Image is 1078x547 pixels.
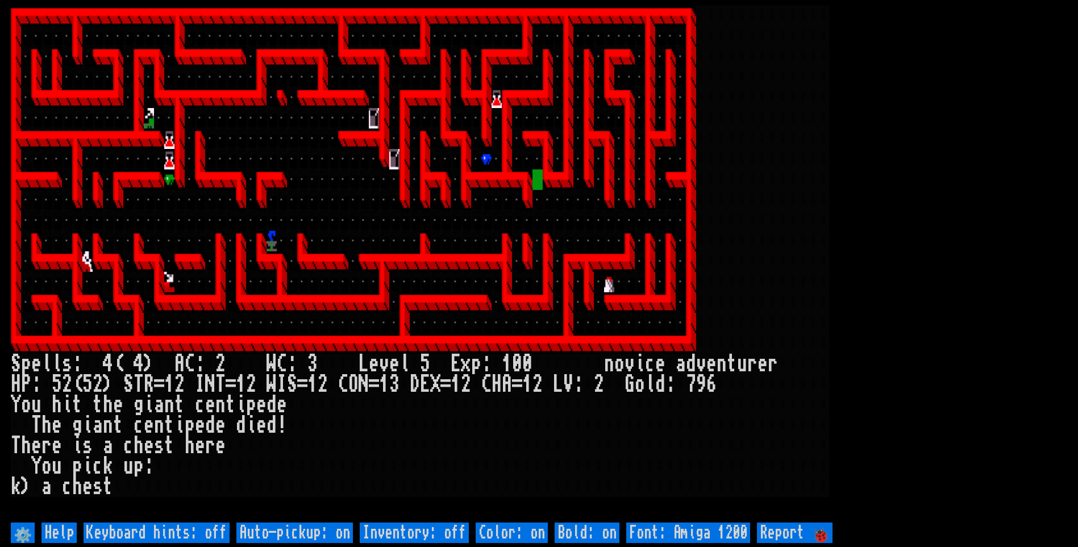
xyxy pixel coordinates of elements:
[267,354,277,374] div: W
[31,354,41,374] div: e
[93,395,103,415] div: t
[267,374,277,395] div: W
[665,374,676,395] div: :
[52,374,62,395] div: 5
[246,374,256,395] div: 2
[62,354,72,374] div: s
[41,354,52,374] div: l
[747,354,757,374] div: r
[113,395,123,415] div: e
[215,354,226,374] div: 2
[420,354,430,374] div: 5
[21,395,31,415] div: o
[676,354,686,374] div: a
[307,374,318,395] div: 1
[512,354,522,374] div: 0
[451,374,461,395] div: 1
[379,374,389,395] div: 1
[174,415,185,436] div: i
[21,354,31,374] div: p
[522,354,532,374] div: 0
[481,354,492,374] div: :
[267,415,277,436] div: d
[134,415,144,436] div: c
[226,395,236,415] div: t
[389,374,399,395] div: 3
[154,395,164,415] div: a
[369,354,379,374] div: e
[246,415,256,436] div: i
[82,456,93,476] div: i
[205,436,215,456] div: r
[134,395,144,415] div: g
[123,456,134,476] div: u
[757,354,768,374] div: e
[226,374,236,395] div: =
[11,354,21,374] div: S
[573,374,584,395] div: :
[174,395,185,415] div: t
[31,415,41,436] div: T
[481,374,492,395] div: C
[52,415,62,436] div: e
[72,395,82,415] div: t
[502,354,512,374] div: 1
[164,395,174,415] div: n
[205,395,215,415] div: e
[52,456,62,476] div: u
[154,436,164,456] div: s
[195,354,205,374] div: :
[185,415,195,436] div: p
[267,395,277,415] div: d
[21,374,31,395] div: P
[93,374,103,395] div: 2
[52,354,62,374] div: l
[287,374,297,395] div: S
[82,374,93,395] div: 5
[471,354,481,374] div: p
[359,374,369,395] div: N
[11,374,21,395] div: H
[318,374,328,395] div: 2
[41,456,52,476] div: o
[11,395,21,415] div: Y
[11,476,21,497] div: k
[195,415,205,436] div: e
[11,436,21,456] div: T
[430,374,440,395] div: X
[706,354,717,374] div: e
[31,374,41,395] div: :
[93,415,103,436] div: a
[625,354,635,374] div: v
[205,374,215,395] div: N
[123,374,134,395] div: S
[246,395,256,415] div: p
[307,354,318,374] div: 3
[532,374,543,395] div: 2
[338,374,348,395] div: C
[82,436,93,456] div: s
[185,436,195,456] div: h
[123,436,134,456] div: c
[72,354,82,374] div: :
[72,415,82,436] div: g
[399,354,410,374] div: l
[134,436,144,456] div: h
[215,415,226,436] div: e
[72,476,82,497] div: h
[522,374,532,395] div: 1
[103,374,113,395] div: )
[154,415,164,436] div: n
[21,436,31,456] div: h
[655,354,665,374] div: e
[420,374,430,395] div: E
[31,456,41,476] div: Y
[144,415,154,436] div: e
[236,523,353,543] input: Auto-pickup: on
[164,436,174,456] div: t
[41,523,77,543] input: Help
[82,415,93,436] div: i
[215,374,226,395] div: T
[144,395,154,415] div: i
[164,415,174,436] div: t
